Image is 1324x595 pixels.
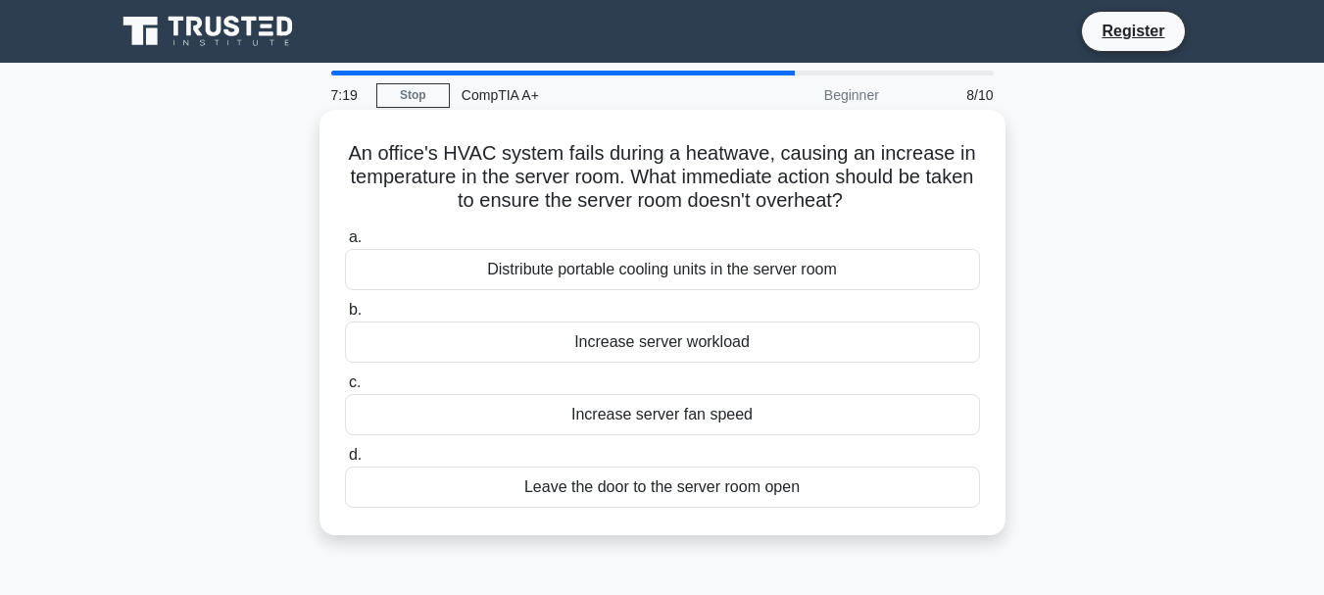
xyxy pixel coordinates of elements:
[345,249,980,290] div: Distribute portable cooling units in the server room
[343,141,982,214] h5: An office's HVAC system fails during a heatwave, causing an increase in temperature in the server...
[1090,19,1176,43] a: Register
[345,394,980,435] div: Increase server fan speed
[349,446,362,463] span: d.
[891,75,1005,115] div: 8/10
[345,467,980,508] div: Leave the door to the server room open
[319,75,376,115] div: 7:19
[349,301,362,318] span: b.
[719,75,891,115] div: Beginner
[349,228,362,245] span: a.
[450,75,719,115] div: CompTIA A+
[345,322,980,363] div: Increase server workload
[349,373,361,390] span: c.
[376,83,450,108] a: Stop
